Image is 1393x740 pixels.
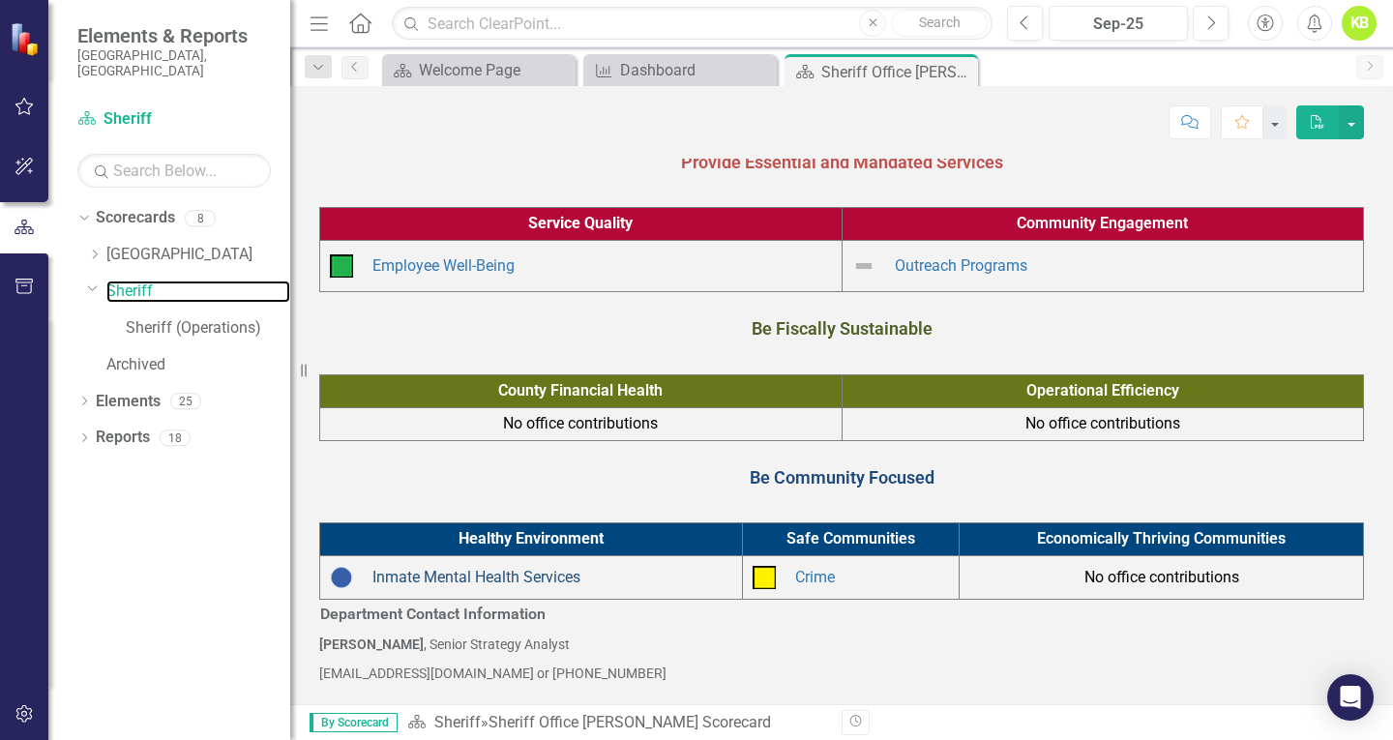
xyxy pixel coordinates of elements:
small: [GEOGRAPHIC_DATA], [GEOGRAPHIC_DATA] [77,47,271,79]
div: Sheriff Office [PERSON_NAME] Scorecard [821,60,973,84]
a: Reports [96,427,150,449]
a: [GEOGRAPHIC_DATA] [106,244,290,266]
span: Safe Communities [786,529,915,548]
span: Healthy Environment [459,529,604,548]
a: Crime [795,568,835,586]
a: Elements [96,391,161,413]
span: By Scorecard [310,713,398,732]
button: KB [1342,6,1377,41]
strong: [PERSON_NAME] [319,636,424,652]
a: Dashboard [588,58,772,82]
strong: Provide Essential and Mandated Services [681,152,1003,172]
button: Search [891,10,988,37]
div: Dashboard [620,58,772,82]
span: Economically Thriving Communities [1037,529,1286,548]
a: Inmate Mental Health Services [372,568,580,586]
b: Be Community Focused [750,467,934,488]
img: Caution [753,566,776,589]
div: 18 [160,429,191,446]
img: ClearPoint Strategy [10,22,44,56]
div: No office contributions [964,567,1358,589]
a: Scorecards [96,207,175,229]
div: » [407,712,827,734]
div: Sep-25 [1055,13,1181,36]
span: Search [919,15,961,30]
strong: Operational Efficiency [1026,381,1179,400]
div: Open Intercom Messenger [1327,674,1374,721]
a: Sheriff [106,281,290,303]
a: Welcome Page [387,58,571,82]
a: Archived [106,354,290,376]
span: County Financial Health [498,381,663,400]
img: Not Defined [852,254,875,278]
h3: Department Contact Information [320,606,546,623]
strong: Be Fiscally Sustainable [752,318,933,339]
a: Outreach Programs [895,256,1027,275]
button: Sep-25 [1049,6,1188,41]
span: Elements & Reports [77,24,271,47]
div: 25 [170,393,201,409]
div: No office contributions [325,413,837,435]
div: Welcome Page [419,58,571,82]
img: Baselining [330,566,353,589]
div: Sheriff Office [PERSON_NAME] Scorecard [489,713,771,731]
img: On Target [330,254,353,278]
span: [EMAIL_ADDRESS][DOMAIN_NAME] or [PHONE_NUMBER] [319,666,667,681]
a: Employee Well-Being [372,256,515,275]
a: Sheriff [77,108,271,131]
span: Community Engagement [1017,214,1188,232]
input: Search ClearPoint... [392,7,993,41]
input: Search Below... [77,154,271,188]
a: Sheriff (Operations) [126,317,290,340]
a: Sheriff [434,713,481,731]
span: Service Quality [528,214,633,232]
span: , Senior Strategy Analyst [319,636,570,652]
div: No office contributions [847,413,1359,435]
div: 8 [185,210,216,226]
